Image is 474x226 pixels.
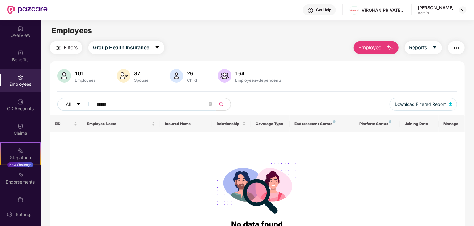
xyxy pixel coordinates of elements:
img: svg+xml;base64,PHN2ZyB4bWxucz0iaHR0cDovL3d3dy53My5vcmcvMjAwMC9zdmciIHdpZHRoPSI4IiBoZWlnaHQ9IjgiIH... [389,120,391,123]
img: svg+xml;base64,PHN2ZyBpZD0iQmVuZWZpdHMiIHhtbG5zPSJodHRwOi8vd3d3LnczLm9yZy8yMDAwL3N2ZyIgd2lkdGg9Ij... [17,50,23,56]
span: EID [55,121,73,126]
span: caret-down [76,102,81,107]
span: close-circle [209,102,212,107]
div: Employees+dependents [234,78,283,83]
div: VIROHAN PRIVATE LIMITED [362,7,405,13]
div: Platform Status [359,121,395,126]
img: svg+xml;base64,PHN2ZyB4bWxucz0iaHR0cDovL3d3dy53My5vcmcvMjAwMC9zdmciIHhtbG5zOnhsaW5rPSJodHRwOi8vd3... [57,69,71,83]
span: All [66,101,71,108]
img: svg+xml;base64,PHN2ZyB4bWxucz0iaHR0cDovL3d3dy53My5vcmcvMjAwMC9zdmciIHhtbG5zOnhsaW5rPSJodHRwOi8vd3... [387,44,394,52]
span: Employees [52,26,92,35]
div: 164 [234,70,283,76]
img: svg+xml;base64,PHN2ZyBpZD0iQ0RfQWNjb3VudHMiIGRhdGEtbmFtZT0iQ0QgQWNjb3VudHMiIHhtbG5zPSJodHRwOi8vd3... [17,99,23,105]
div: 101 [74,70,97,76]
img: svg+xml;base64,PHN2ZyB4bWxucz0iaHR0cDovL3d3dy53My5vcmcvMjAwMC9zdmciIHhtbG5zOnhsaW5rPSJodHRwOi8vd3... [449,102,452,106]
div: Settings [14,211,34,218]
th: EID [50,115,82,132]
div: New Challenge [7,162,33,167]
span: Employee Name [87,121,150,126]
div: 37 [133,70,150,76]
img: New Pazcare Logo [7,6,48,14]
img: svg+xml;base64,PHN2ZyB4bWxucz0iaHR0cDovL3d3dy53My5vcmcvMjAwMC9zdmciIHdpZHRoPSIyNCIgaGVpZ2h0PSIyNC... [453,44,460,52]
img: svg+xml;base64,PHN2ZyBpZD0iRW5kb3JzZW1lbnRzIiB4bWxucz0iaHR0cDovL3d3dy53My5vcmcvMjAwMC9zdmciIHdpZH... [17,172,23,178]
span: caret-down [432,45,437,50]
div: Get Help [316,7,331,12]
button: Download Filtered Report [390,98,457,111]
span: Filters [64,44,78,51]
img: Virohan%20logo%20(1).jpg [350,7,359,14]
div: Admin [418,11,454,15]
th: Manage [439,115,465,132]
th: Coverage Type [251,115,290,132]
button: Employee [354,41,399,54]
th: Joining Date [400,115,439,132]
th: Insured Name [160,115,212,132]
span: Reports [409,44,427,51]
button: Group Health Insurancecaret-down [88,41,164,54]
div: Child [186,78,198,83]
img: svg+xml;base64,PHN2ZyBpZD0iRW1wbG95ZWVzIiB4bWxucz0iaHR0cDovL3d3dy53My5vcmcvMjAwMC9zdmciIHdpZHRoPS... [17,74,23,80]
div: Spouse [133,78,150,83]
img: svg+xml;base64,PHN2ZyB4bWxucz0iaHR0cDovL3d3dy53My5vcmcvMjAwMC9zdmciIHhtbG5zOnhsaW5rPSJodHRwOi8vd3... [218,69,231,83]
span: caret-down [155,45,160,50]
img: svg+xml;base64,PHN2ZyB4bWxucz0iaHR0cDovL3d3dy53My5vcmcvMjAwMC9zdmciIHhtbG5zOnhsaW5rPSJodHRwOi8vd3... [117,69,130,83]
div: 26 [186,70,198,76]
th: Employee Name [82,115,160,132]
img: svg+xml;base64,PHN2ZyB4bWxucz0iaHR0cDovL3d3dy53My5vcmcvMjAwMC9zdmciIHdpZHRoPSIyNCIgaGVpZ2h0PSIyNC... [54,44,62,52]
img: svg+xml;base64,PHN2ZyB4bWxucz0iaHR0cDovL3d3dy53My5vcmcvMjAwMC9zdmciIHdpZHRoPSIyMSIgaGVpZ2h0PSIyMC... [17,148,23,154]
span: Download Filtered Report [395,101,446,108]
th: Relationship [212,115,251,132]
img: svg+xml;base64,PHN2ZyB4bWxucz0iaHR0cDovL3d3dy53My5vcmcvMjAwMC9zdmciIHhtbG5zOnhsaW5rPSJodHRwOi8vd3... [170,69,183,83]
img: svg+xml;base64,PHN2ZyBpZD0iSG9tZSIgeG1sbnM9Imh0dHA6Ly93d3cudzMub3JnLzIwMDAvc3ZnIiB3aWR0aD0iMjAiIG... [17,25,23,32]
span: Relationship [217,121,241,126]
img: svg+xml;base64,PHN2ZyBpZD0iU2V0dGluZy0yMHgyMCIgeG1sbnM9Imh0dHA6Ly93d3cudzMub3JnLzIwMDAvc3ZnIiB3aW... [6,211,13,218]
div: Stepathon [1,154,40,161]
img: svg+xml;base64,PHN2ZyBpZD0iSGVscC0zMngzMiIgeG1sbnM9Imh0dHA6Ly93d3cudzMub3JnLzIwMDAvc3ZnIiB3aWR0aD... [307,7,314,14]
span: Group Health Insurance [93,44,149,51]
img: svg+xml;base64,PHN2ZyB4bWxucz0iaHR0cDovL3d3dy53My5vcmcvMjAwMC9zdmciIHdpZHRoPSIyODgiIGhlaWdodD0iMj... [213,156,302,219]
img: svg+xml;base64,PHN2ZyB4bWxucz0iaHR0cDovL3d3dy53My5vcmcvMjAwMC9zdmciIHdpZHRoPSI4IiBoZWlnaHQ9IjgiIH... [333,120,336,123]
div: Employees [74,78,97,83]
img: svg+xml;base64,PHN2ZyBpZD0iTXlfT3JkZXJzIiBkYXRhLW5hbWU9Ik15IE9yZGVycyIgeG1sbnM9Imh0dHA6Ly93d3cudz... [17,197,23,203]
button: Reportscaret-down [405,41,442,54]
img: svg+xml;base64,PHN2ZyBpZD0iRHJvcGRvd24tMzJ4MzIiIHhtbG5zPSJodHRwOi8vd3d3LnczLm9yZy8yMDAwL3N2ZyIgd2... [460,7,465,12]
button: Filters [50,41,82,54]
span: close-circle [209,102,212,106]
button: Allcaret-down [57,98,95,111]
div: Endorsement Status [294,121,349,126]
img: svg+xml;base64,PHN2ZyBpZD0iQ2xhaW0iIHhtbG5zPSJodHRwOi8vd3d3LnczLm9yZy8yMDAwL3N2ZyIgd2lkdGg9IjIwIi... [17,123,23,129]
div: [PERSON_NAME] [418,5,454,11]
span: search [215,102,227,107]
button: search [215,98,231,111]
span: Employee [358,44,382,51]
